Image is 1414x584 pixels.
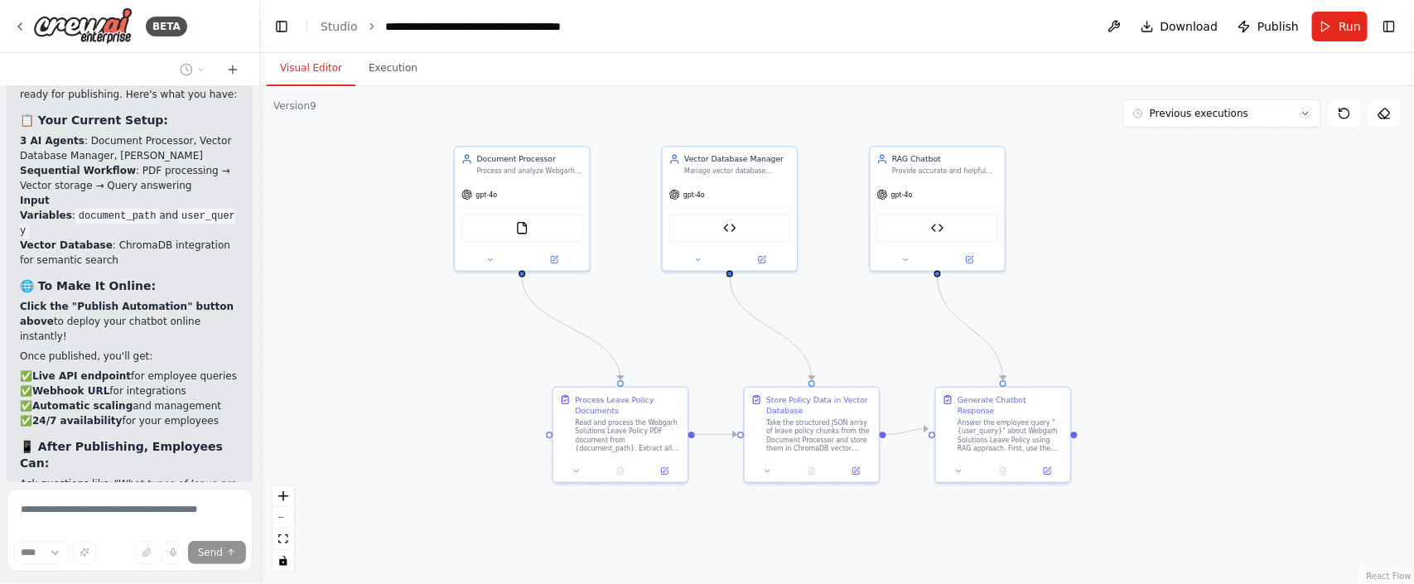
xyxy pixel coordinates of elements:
[273,485,294,507] button: zoom in
[892,153,998,164] div: RAG Chatbot
[515,221,528,234] img: FileReadTool
[20,165,136,176] strong: Sequential Workflow
[597,465,644,478] button: No output available
[20,193,239,238] li: : and
[32,400,133,412] strong: Automatic scaling
[575,394,681,416] div: Process Leave Policy Documents
[575,418,681,453] div: Read and process the Webgarh Solutions Leave Policy PDF document from {document_path}. Extract al...
[20,279,156,292] strong: 🌐 To Make It Online:
[20,239,113,251] strong: Vector Database
[1367,572,1412,581] a: React Flow attribution
[1161,18,1219,35] span: Download
[321,18,572,35] nav: breadcrumb
[73,541,96,564] button: Improve this prompt
[1257,18,1299,35] span: Publish
[524,253,586,267] button: Open in side panel
[662,146,799,272] div: Vector Database ManagerManage vector database operations for Webgarh Solutions Leave Policy data,...
[1122,99,1321,128] button: Previous executions
[934,387,1071,484] div: Generate Chatbot ResponseAnswer the employee query "{user_query}" about Webgarh Solutions Leave P...
[20,384,239,398] li: ✅ for integrations
[20,299,239,344] p: to deploy your chatbot online instantly!
[32,415,122,427] strong: 24/7 availability
[20,209,235,239] code: user_query
[886,423,928,440] g: Edge from 5b5c8c7b-1554-485f-9770-56dd21f55595 to 17d0ec01-43b7-43a6-97aa-dea0f6724818
[20,163,239,193] li: : PDF processing → Vector storage → Query answering
[477,153,583,164] div: Document Processor
[684,167,790,176] div: Manage vector database operations for Webgarh Solutions Leave Policy data, including storing docu...
[683,191,705,200] span: gpt-4o
[273,99,316,113] div: Version 9
[789,465,835,478] button: No output available
[273,550,294,572] button: toggle interactivity
[32,385,109,397] strong: Webhook URL
[1312,12,1368,41] button: Run
[20,135,84,147] strong: 3 AI Agents
[20,476,239,506] li: Ask questions like:
[723,221,736,234] img: ChromaDB Vector Search Tool
[553,387,689,484] div: Process Leave Policy DocumentsRead and process the Webgarh Solutions Leave Policy PDF document fr...
[220,60,246,80] button: Start a new chat
[939,253,1001,267] button: Open in side panel
[273,528,294,550] button: fit view
[135,541,158,564] button: Upload files
[20,413,239,428] li: ✅ for your employees
[355,51,431,86] button: Execution
[20,72,239,102] p: Your automation is now configured and ready for publishing. Here's what you have:
[20,440,223,470] strong: 📱 After Publishing, Employees Can:
[20,195,72,221] strong: Input Variables
[20,398,239,413] li: ✅ and management
[724,276,817,379] g: Edge from f8da1a21-eabc-4aa5-b6e9-40980f8f213c to 5b5c8c7b-1554-485f-9770-56dd21f55595
[958,394,1064,416] div: Generate Chatbot Response
[1378,15,1401,38] button: Show right sidebar
[869,146,1006,272] div: RAG ChatbotProvide accurate and helpful responses to employee queries about Webgarh Solutions Lea...
[454,146,591,272] div: Document ProcessorProcess and analyze Webgarh Solutions Leave Policy documents, extracting key in...
[33,7,133,45] img: Logo
[20,133,239,163] li: : Document Processor, Vector Database Manager, [PERSON_NAME]
[162,541,185,564] button: Click to speak your automation idea
[7,489,253,572] textarea: To enrich screen reader interactions, please activate Accessibility in Grammarly extension settings
[321,20,358,33] a: Studio
[173,60,213,80] button: Switch to previous chat
[477,167,583,176] div: Process and analyze Webgarh Solutions Leave Policy documents, extracting key information and prep...
[20,238,239,268] li: : ChromaDB integration for semantic search
[1134,12,1225,41] button: Download
[1231,12,1305,41] button: Publish
[273,485,294,572] div: React Flow controls
[931,221,944,234] img: ChromaDB Vector Search Tool
[273,507,294,528] button: zoom out
[892,167,998,176] div: Provide accurate and helpful responses to employee queries about Webgarh Solutions Leave Policy u...
[20,478,236,504] em: "What types of leave are available?"
[188,541,246,564] button: Send
[1150,107,1248,120] span: Previous executions
[475,191,497,200] span: gpt-4o
[891,191,913,200] span: gpt-4o
[267,51,355,86] button: Visual Editor
[766,418,872,453] div: Take the structured JSON array of leave policy chunks from the Document Processor and store them ...
[20,301,234,327] strong: Click the "Publish Automation" button above
[980,465,1026,478] button: No output available
[20,369,239,384] li: ✅ for employee queries
[932,276,1008,379] g: Edge from 46970cf4-c8f4-4044-ade6-c5fc4759f167 to 17d0ec01-43b7-43a6-97aa-dea0f6724818
[198,546,223,559] span: Send
[766,394,872,416] div: Store Policy Data in Vector Database
[1339,18,1361,35] span: Run
[695,429,736,440] g: Edge from 3332d8eb-1738-4581-94c7-1bb47a113b9a to 5b5c8c7b-1554-485f-9770-56dd21f55595
[146,17,187,36] div: BETA
[32,370,131,382] strong: Live API endpoint
[684,153,790,164] div: Vector Database Manager
[958,418,1064,453] div: Answer the employee query "{user_query}" about Webgarh Solutions Leave Policy using RAG approach....
[837,465,875,478] button: Open in side panel
[646,465,683,478] button: Open in side panel
[1029,465,1066,478] button: Open in side panel
[744,387,881,484] div: Store Policy Data in Vector DatabaseTake the structured JSON array of leave policy chunks from th...
[731,253,793,267] button: Open in side panel
[75,209,160,224] code: document_path
[517,276,626,379] g: Edge from 45ccc948-f1d0-48f5-9ecf-75b634c128b2 to 3332d8eb-1738-4581-94c7-1bb47a113b9a
[270,15,293,38] button: Hide left sidebar
[20,349,239,364] p: Once published, you'll get:
[20,113,168,127] strong: 📋 Your Current Setup:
